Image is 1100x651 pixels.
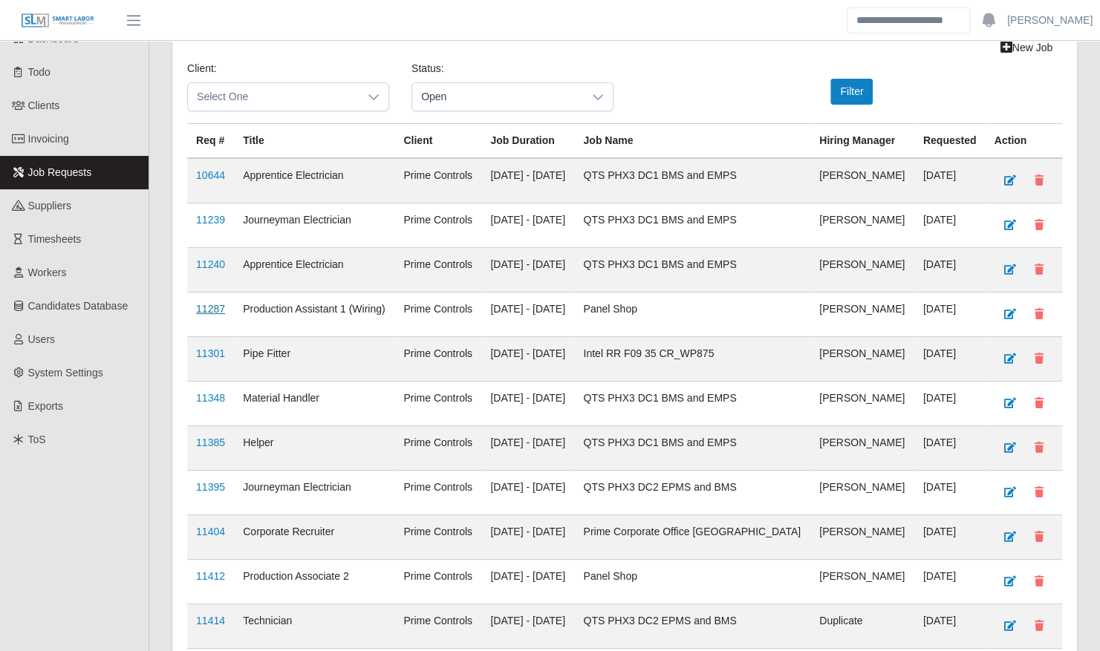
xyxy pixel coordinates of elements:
[28,333,56,345] span: Users
[28,200,71,212] span: Suppliers
[196,258,225,270] a: 11240
[234,515,394,560] td: Corporate Recruiter
[28,266,67,278] span: Workers
[481,426,574,471] td: [DATE] - [DATE]
[234,248,394,292] td: Apprentice Electrician
[394,426,481,471] td: Prime Controls
[394,337,481,382] td: Prime Controls
[394,471,481,515] td: Prime Controls
[914,382,986,426] td: [DATE]
[810,382,914,426] td: [PERSON_NAME]
[481,203,574,248] td: [DATE] - [DATE]
[914,292,986,337] td: [DATE]
[847,7,970,33] input: Search
[914,158,986,203] td: [DATE]
[196,169,225,181] a: 10644
[574,560,810,604] td: Panel Shop
[394,382,481,426] td: Prime Controls
[196,436,225,448] a: 11385
[810,426,914,471] td: [PERSON_NAME]
[394,292,481,337] td: Prime Controls
[991,35,1062,61] a: New Job
[481,560,574,604] td: [DATE] - [DATE]
[574,471,810,515] td: QTS PHX3 DC2 EPMS and BMS
[810,124,914,159] th: Hiring Manager
[234,426,394,471] td: Helper
[914,515,986,560] td: [DATE]
[481,292,574,337] td: [DATE] - [DATE]
[914,124,986,159] th: Requested
[28,66,51,78] span: Todo
[810,560,914,604] td: [PERSON_NAME]
[481,124,574,159] th: Job Duration
[914,560,986,604] td: [DATE]
[196,615,225,627] a: 11414
[574,426,810,471] td: QTS PHX3 DC1 BMS and EMPS
[574,292,810,337] td: Panel Shop
[394,560,481,604] td: Prime Controls
[28,166,92,178] span: Job Requests
[574,248,810,292] td: QTS PHX3 DC1 BMS and EMPS
[28,133,69,145] span: Invoicing
[481,382,574,426] td: [DATE] - [DATE]
[481,471,574,515] td: [DATE] - [DATE]
[914,337,986,382] td: [DATE]
[196,303,225,315] a: 11287
[574,337,810,382] td: Intel RR F09 35 CR_WP875
[187,61,217,76] label: Client:
[810,158,914,203] td: [PERSON_NAME]
[574,515,810,560] td: Prime Corporate Office [GEOGRAPHIC_DATA]
[196,570,225,582] a: 11412
[394,124,481,159] th: Client
[574,203,810,248] td: QTS PHX3 DC1 BMS and EMPS
[411,61,444,76] label: Status:
[394,248,481,292] td: Prime Controls
[914,203,986,248] td: [DATE]
[574,604,810,649] td: QTS PHX3 DC2 EPMS and BMS
[810,337,914,382] td: [PERSON_NAME]
[1007,13,1093,28] a: [PERSON_NAME]
[234,604,394,649] td: Technician
[196,347,225,359] a: 11301
[28,99,60,111] span: Clients
[481,604,574,649] td: [DATE] - [DATE]
[188,83,359,111] span: Select One
[234,471,394,515] td: Journeyman Electrician
[574,158,810,203] td: QTS PHX3 DC1 BMS and EMPS
[914,426,986,471] td: [DATE]
[830,79,873,105] button: Filter
[914,604,986,649] td: [DATE]
[986,124,1062,159] th: Action
[28,434,46,445] span: ToS
[412,83,583,111] span: Open
[196,481,225,493] a: 11395
[481,248,574,292] td: [DATE] - [DATE]
[810,604,914,649] td: Duplicate
[196,214,225,226] a: 11239
[28,367,103,379] span: System Settings
[394,604,481,649] td: Prime Controls
[28,400,63,412] span: Exports
[21,13,95,29] img: SLM Logo
[810,203,914,248] td: [PERSON_NAME]
[574,124,810,159] th: Job Name
[234,560,394,604] td: Production Associate 2
[234,292,394,337] td: Production Assistant 1 (Wiring)
[481,337,574,382] td: [DATE] - [DATE]
[914,248,986,292] td: [DATE]
[810,248,914,292] td: [PERSON_NAME]
[234,158,394,203] td: Apprentice Electrician
[914,471,986,515] td: [DATE]
[234,382,394,426] td: Material Handler
[196,526,225,537] a: 11404
[234,337,394,382] td: Pipe Fitter
[187,124,234,159] th: Req #
[394,158,481,203] td: Prime Controls
[810,515,914,560] td: [PERSON_NAME]
[574,382,810,426] td: QTS PHX3 DC1 BMS and EMPS
[481,158,574,203] td: [DATE] - [DATE]
[810,292,914,337] td: [PERSON_NAME]
[28,233,82,245] span: Timesheets
[481,515,574,560] td: [DATE] - [DATE]
[196,392,225,404] a: 11348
